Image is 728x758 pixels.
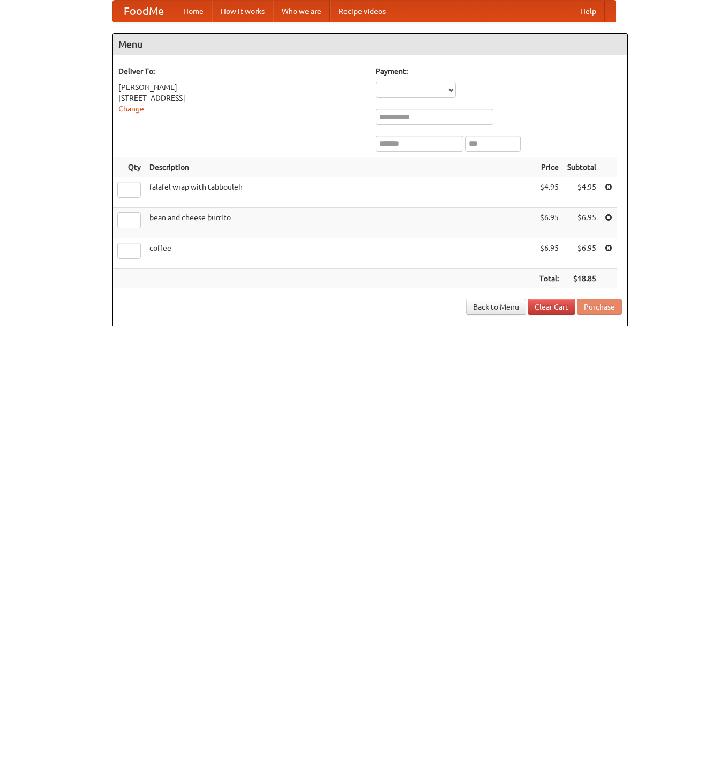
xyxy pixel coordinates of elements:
[145,157,535,177] th: Description
[330,1,394,22] a: Recipe videos
[563,269,601,289] th: $18.85
[535,177,563,208] td: $4.95
[563,177,601,208] td: $4.95
[563,208,601,238] td: $6.95
[535,238,563,269] td: $6.95
[466,299,526,315] a: Back to Menu
[145,208,535,238] td: bean and cheese burrito
[563,157,601,177] th: Subtotal
[376,66,622,77] h5: Payment:
[572,1,605,22] a: Help
[118,104,144,113] a: Change
[113,34,627,55] h4: Menu
[212,1,273,22] a: How it works
[175,1,212,22] a: Home
[563,238,601,269] td: $6.95
[145,177,535,208] td: falafel wrap with tabbouleh
[118,82,365,93] div: [PERSON_NAME]
[535,157,563,177] th: Price
[528,299,575,315] a: Clear Cart
[535,208,563,238] td: $6.95
[273,1,330,22] a: Who we are
[145,238,535,269] td: coffee
[118,93,365,103] div: [STREET_ADDRESS]
[535,269,563,289] th: Total:
[113,157,145,177] th: Qty
[113,1,175,22] a: FoodMe
[118,66,365,77] h5: Deliver To:
[577,299,622,315] button: Purchase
